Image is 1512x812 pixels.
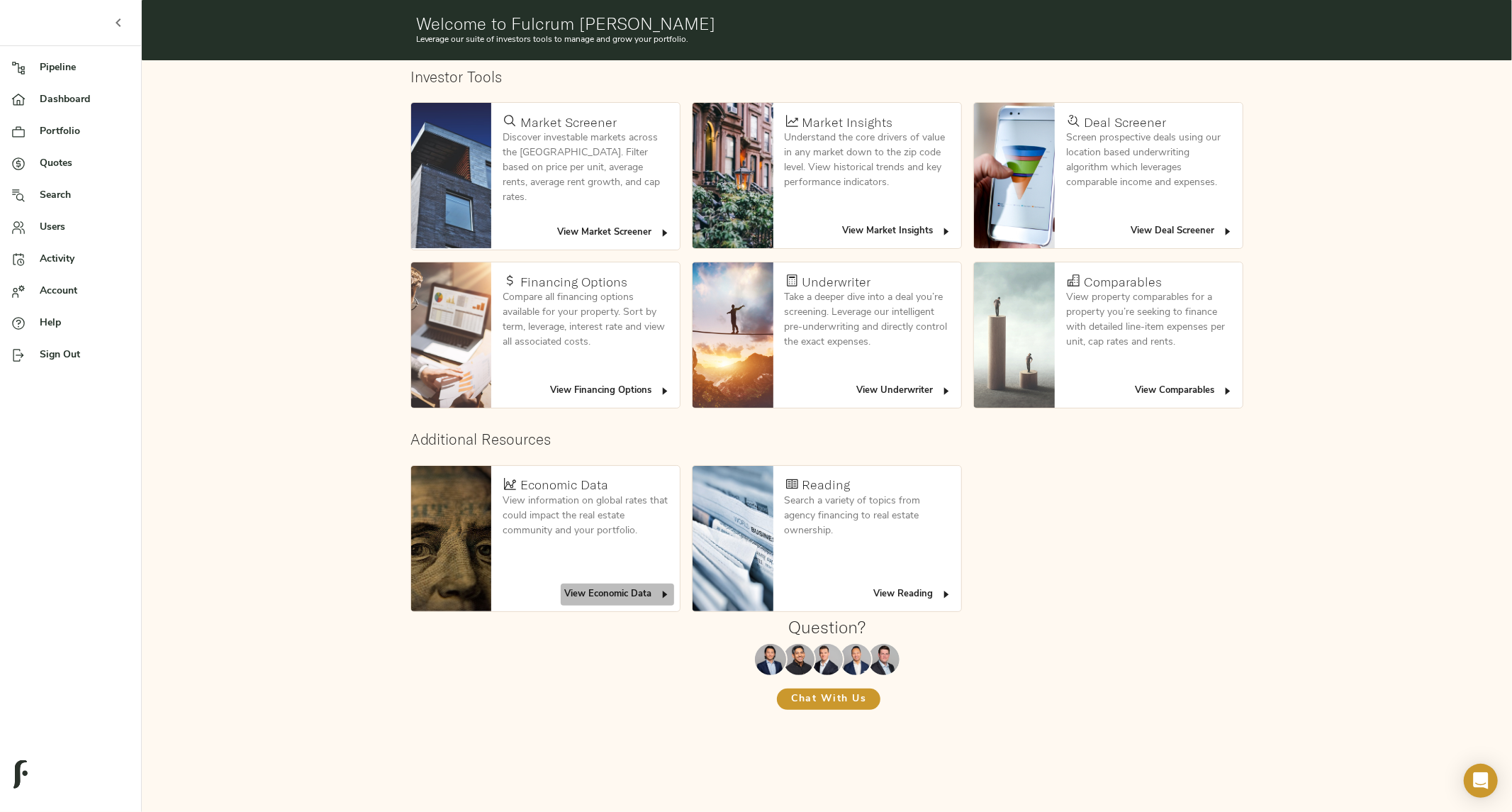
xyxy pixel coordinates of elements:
p: Search a variety of topics from agency financing to real estate ownership. [785,494,951,538]
img: Underwriter [693,262,773,408]
span: View Financing Options [550,383,671,399]
img: Financing Options [411,262,492,408]
span: Activity [40,252,130,267]
span: Chat With Us [791,691,866,708]
h4: Deal Screener [1084,115,1166,130]
h2: Investor Tools [410,68,1244,86]
p: Screen prospective deals using our location based underwriting algorithm which leverages comparab... [1066,130,1232,190]
img: Reading [693,466,773,611]
img: Richard Le [840,644,871,675]
button: View Deal Screener [1127,221,1237,243]
h4: Comparables [1084,274,1162,290]
span: View Market Insights [842,223,952,240]
span: Sign Out [40,347,130,362]
button: View Underwriter [853,380,956,402]
h4: Market Insights [802,115,893,130]
p: Compare all financing options available for your property. Sort by term, leverage, interest rate ... [503,290,668,350]
button: View Comparables [1131,380,1237,402]
span: View Underwriter [856,383,952,399]
h1: Welcome to Fulcrum [PERSON_NAME] [416,13,1238,33]
button: View Financing Options [547,380,674,402]
h4: Economic Data [520,477,608,493]
div: Open Intercom Messenger [1464,764,1498,798]
span: Search [40,188,130,203]
h4: Financing Options [520,274,627,290]
span: Portfolio [40,124,130,139]
img: Kenneth Mendonça [783,644,814,675]
span: Users [40,220,130,235]
img: logo [13,760,28,789]
img: Comparables [974,262,1055,408]
p: View information on global rates that could impact the real estate community and your portfolio. [503,494,668,538]
h1: Question? [788,617,866,637]
p: Leverage our suite of investors tools to manage and grow your portfolio. [416,33,1238,46]
p: Discover investable markets across the [GEOGRAPHIC_DATA]. Filter based on price per unit, average... [503,130,668,205]
h4: Underwriter [802,274,871,290]
p: View property comparables for a property you’re seeking to finance with detailed line-item expens... [1066,290,1232,350]
span: Pipeline [40,60,130,75]
img: Market Screener [411,103,492,248]
h2: Additional Resources [410,430,1244,448]
img: Market Insights [693,103,773,248]
img: Economic Data [411,466,492,611]
img: Justin Stamp [868,644,900,675]
span: Help [40,316,130,330]
button: View Market Screener [554,222,674,244]
h4: Market Screener [520,115,617,130]
button: View Economic Data [561,584,674,606]
span: Account [40,284,130,299]
span: View Deal Screener [1131,223,1233,240]
span: View Market Screener [557,225,671,241]
h4: Reading [802,477,851,493]
p: Take a deeper dive into a deal you’re screening. Leverage our intelligent pre-underwriting and di... [785,290,951,350]
span: View Economic Data [564,586,671,603]
img: Maxwell Wu [755,644,786,675]
span: Dashboard [40,92,130,107]
img: Deal Screener [974,103,1055,248]
span: View Reading [873,586,952,603]
p: Understand the core drivers of value in any market down to the zip code level. View historical tr... [785,130,951,190]
button: View Market Insights [839,221,956,243]
button: View Reading [870,584,956,606]
img: Zach Frizzera [812,644,843,675]
span: View Comparables [1135,383,1233,399]
span: Quotes [40,156,130,171]
button: Chat With Us [777,689,880,710]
